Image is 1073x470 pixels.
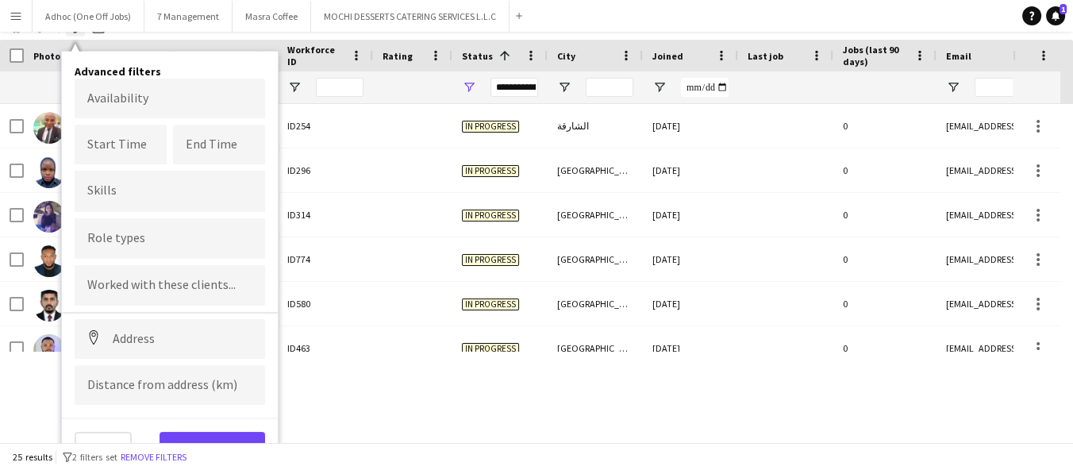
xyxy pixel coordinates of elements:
span: Last Name [200,50,247,62]
input: Joined Filter Input [681,78,729,97]
div: 0 [833,237,936,281]
div: [DATE] [643,193,738,237]
button: Open Filter Menu [946,80,960,94]
button: Adhoc (One Off Jobs) [33,1,144,32]
div: 0 [833,104,936,148]
img: BABATUNDE AKINDOYIN [33,334,65,366]
img: Alfred Akpalu [33,245,65,277]
button: 7 Management [144,1,233,32]
button: Open Filter Menu [557,80,571,94]
button: Masra Coffee [233,1,311,32]
button: MOCHI DESSERTS CATERING SERVICES L.L.C [311,1,510,32]
div: ID296 [278,148,373,192]
div: 0 [833,148,936,192]
span: In progress [462,121,519,133]
span: In progress [462,343,519,355]
div: 0 [833,282,936,326]
div: ID314 [278,193,373,237]
input: Workforce ID Filter Input [316,78,363,97]
img: Aizhamal Kylychbek [33,201,65,233]
div: [GEOGRAPHIC_DATA] [548,193,643,237]
span: 1 [1060,4,1067,14]
div: [GEOGRAPHIC_DATA] [548,326,643,370]
div: [DATE] [643,104,738,148]
input: Type to search skills... [87,184,252,198]
img: Abel Ukaegbu [33,112,65,144]
div: 0 [833,193,936,237]
div: ID254 [278,104,373,148]
span: Status [462,50,493,62]
button: Open Filter Menu [652,80,667,94]
span: Last job [748,50,783,62]
span: Rating [383,50,413,62]
div: ID580 [278,282,373,326]
div: [GEOGRAPHIC_DATA] [548,237,643,281]
span: Jobs (last 90 days) [843,44,908,67]
div: 0 [833,326,936,370]
div: الشارقة [548,104,643,148]
img: Aisha Nakitto [33,156,65,188]
span: In progress [462,165,519,177]
h4: Advanced filters [75,64,265,79]
span: In progress [462,254,519,266]
input: Type to search clients... [87,279,252,293]
span: First Name [113,50,161,62]
a: 1 [1046,6,1065,25]
span: Photo [33,50,60,62]
div: [GEOGRAPHIC_DATA] [548,282,643,326]
input: Type to search role types... [87,231,252,245]
div: [DATE] [643,148,738,192]
span: City [557,50,575,62]
span: Email [946,50,971,62]
button: Open Filter Menu [287,80,302,94]
div: [GEOGRAPHIC_DATA] [548,148,643,192]
div: [DATE] [643,237,738,281]
input: City Filter Input [586,78,633,97]
div: [DATE] [643,282,738,326]
span: In progress [462,210,519,222]
div: ID774 [278,237,373,281]
div: ID463 [278,326,373,370]
span: Workforce ID [287,44,344,67]
button: Open Filter Menu [462,80,476,94]
span: In progress [462,299,519,310]
img: AwaisAli Khan [33,290,65,322]
span: Joined [652,50,683,62]
div: [DATE] [643,326,738,370]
